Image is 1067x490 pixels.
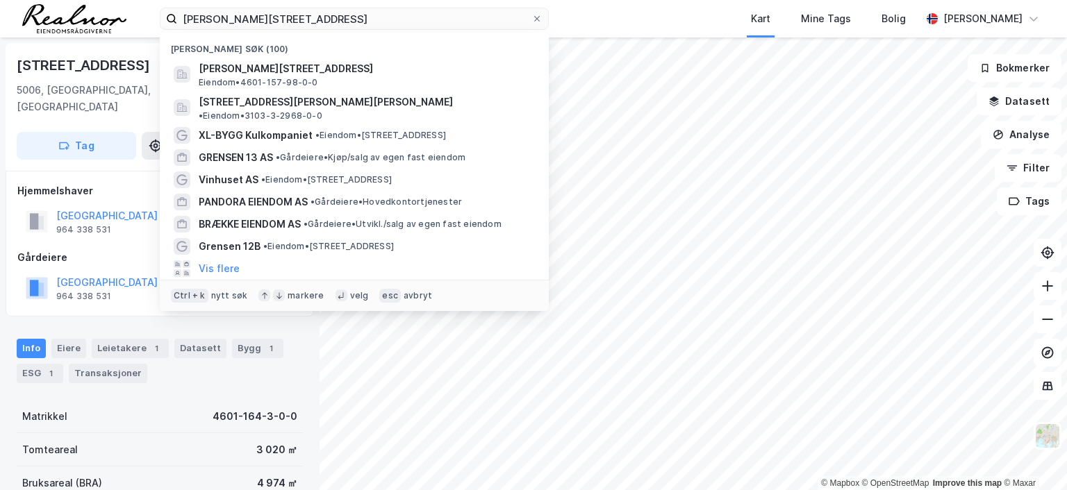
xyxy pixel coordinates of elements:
button: Vis flere [199,260,240,277]
span: Eiendom • 3103-3-2968-0-0 [199,110,322,121]
span: • [263,241,267,251]
iframe: Chat Widget [998,423,1067,490]
span: Gårdeiere • Hovedkontortjenester [311,196,462,208]
input: Søk på adresse, matrikkel, gårdeiere, leietakere eller personer [177,8,531,29]
span: Eiendom • [STREET_ADDRESS] [263,241,394,252]
div: Info [17,339,46,358]
span: Eiendom • [STREET_ADDRESS] [261,174,392,185]
span: PANDORA EIENDOM AS [199,194,308,210]
span: Eiendom • [STREET_ADDRESS] [315,130,446,141]
span: • [276,152,280,162]
img: Z [1034,423,1061,449]
div: [STREET_ADDRESS] [17,54,153,76]
span: Eiendom • 4601-157-98-0-0 [199,77,318,88]
span: • [304,219,308,229]
span: GRENSEN 13 AS [199,149,273,166]
span: Gårdeiere • Kjøp/salg av egen fast eiendom [276,152,465,163]
span: Gårdeiere • Utvikl./salg av egen fast eiendom [304,219,502,230]
div: Bygg [232,339,283,358]
div: 1 [44,366,58,380]
span: • [261,174,265,185]
div: 4601-164-3-0-0 [213,408,297,425]
div: ESG [17,364,63,383]
div: avbryt [404,290,432,301]
button: Datasett [977,87,1061,115]
div: [PERSON_NAME] [943,10,1023,27]
span: BRÆKKE EIENDOM AS [199,216,301,233]
div: markere [288,290,324,301]
button: Filter [995,154,1061,182]
div: Kart [751,10,770,27]
a: Mapbox [821,478,859,488]
div: Mine Tags [801,10,851,27]
span: XL-BYGG Kulkompaniet [199,127,313,144]
div: Matrikkel [22,408,67,425]
button: Tag [17,132,136,160]
div: Bolig [882,10,906,27]
div: 964 338 531 [56,291,111,302]
div: Leietakere [92,339,169,358]
div: Tomteareal [22,441,78,458]
div: nytt søk [211,290,248,301]
div: Eiere [51,339,86,358]
a: Improve this map [933,478,1002,488]
div: Datasett [174,339,226,358]
div: Gårdeiere [17,249,302,266]
span: Grensen 12B [199,238,260,255]
button: Bokmerker [968,54,1061,82]
div: [PERSON_NAME] søk (100) [160,33,549,58]
img: realnor-logo.934646d98de889bb5806.png [22,4,126,33]
div: esc [379,289,401,303]
div: Kontrollprogram for chat [998,423,1067,490]
button: Tags [997,187,1061,215]
span: • [199,110,203,121]
div: 1 [264,341,278,355]
div: velg [350,290,369,301]
span: Vinhuset AS [199,171,258,188]
span: • [311,196,315,207]
div: Ctrl + k [171,289,208,303]
div: Transaksjoner [69,364,147,383]
span: • [315,130,320,140]
div: Hjemmelshaver [17,183,302,199]
span: [STREET_ADDRESS][PERSON_NAME][PERSON_NAME] [199,94,453,110]
div: 964 338 531 [56,224,111,235]
a: OpenStreetMap [862,478,929,488]
button: Analyse [981,121,1061,149]
div: 1 [149,341,163,355]
span: [PERSON_NAME][STREET_ADDRESS] [199,60,532,77]
div: 5006, [GEOGRAPHIC_DATA], [GEOGRAPHIC_DATA] [17,82,238,115]
div: 3 020 ㎡ [256,441,297,458]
